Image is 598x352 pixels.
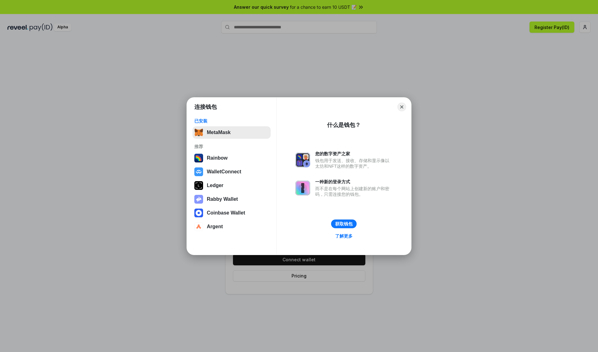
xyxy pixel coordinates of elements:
[192,193,271,205] button: Rabby Wallet
[194,181,203,190] img: svg+xml,%3Csvg%20xmlns%3D%22http%3A%2F%2Fwww.w3.org%2F2000%2Fsvg%22%20width%3D%2228%22%20height%3...
[331,232,356,240] a: 了解更多
[207,169,241,175] div: WalletConnect
[315,179,392,185] div: 一种新的登录方式
[194,209,203,217] img: svg+xml,%3Csvg%20width%3D%2228%22%20height%3D%2228%22%20viewBox%3D%220%200%2028%2028%22%20fill%3D...
[192,207,271,219] button: Coinbase Wallet
[194,222,203,231] img: svg+xml,%3Csvg%20width%3D%2228%22%20height%3D%2228%22%20viewBox%3D%220%200%2028%2028%22%20fill%3D...
[192,220,271,233] button: Argent
[207,196,238,202] div: Rabby Wallet
[295,181,310,195] img: svg+xml,%3Csvg%20xmlns%3D%22http%3A%2F%2Fwww.w3.org%2F2000%2Fsvg%22%20fill%3D%22none%22%20viewBox...
[207,224,223,229] div: Argent
[397,103,406,111] button: Close
[207,130,230,135] div: MetaMask
[194,128,203,137] img: svg+xml,%3Csvg%20fill%3D%22none%22%20height%3D%2233%22%20viewBox%3D%220%200%2035%2033%22%20width%...
[207,210,245,216] div: Coinbase Wallet
[192,166,271,178] button: WalletConnect
[192,152,271,164] button: Rainbow
[315,151,392,157] div: 您的数字资产之家
[315,158,392,169] div: 钱包用于发送、接收、存储和显示像以太坊和NFT这样的数字资产。
[192,126,271,139] button: MetaMask
[194,103,217,111] h1: 连接钱包
[194,167,203,176] img: svg+xml,%3Csvg%20width%3D%2228%22%20height%3D%2228%22%20viewBox%3D%220%200%2028%2028%22%20fill%3D...
[192,179,271,192] button: Ledger
[194,144,269,149] div: 推荐
[315,186,392,197] div: 而不是在每个网站上创建新的账户和密码，只需连接您的钱包。
[295,152,310,167] img: svg+xml,%3Csvg%20xmlns%3D%22http%3A%2F%2Fwww.w3.org%2F2000%2Fsvg%22%20fill%3D%22none%22%20viewBox...
[207,155,228,161] div: Rainbow
[331,219,357,228] button: 获取钱包
[207,183,223,188] div: Ledger
[335,233,353,239] div: 了解更多
[327,121,361,129] div: 什么是钱包？
[335,221,353,227] div: 获取钱包
[194,195,203,204] img: svg+xml,%3Csvg%20xmlns%3D%22http%3A%2F%2Fwww.w3.org%2F2000%2Fsvg%22%20fill%3D%22none%22%20viewBox...
[194,118,269,124] div: 已安装
[194,154,203,162] img: svg+xml,%3Csvg%20width%3D%22120%22%20height%3D%22120%22%20viewBox%3D%220%200%20120%20120%22%20fil...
